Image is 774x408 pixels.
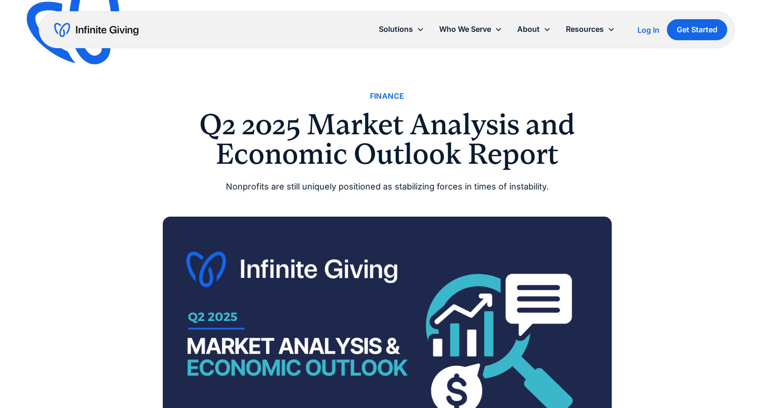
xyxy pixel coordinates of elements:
[566,23,604,36] div: Resources
[667,19,727,40] a: Get Started
[54,22,138,37] a: home
[163,110,612,168] h1: Q2 2025 Market Analysis and Economic Outlook Report
[637,26,659,34] div: Log In
[163,180,612,194] div: Nonprofits are still uniquely positioned as stabilizing forces in times of instability.
[432,19,510,39] div: Who We Serve
[439,23,491,36] div: Who We Serve
[637,24,659,36] a: Log In
[510,19,558,39] div: About
[558,19,622,39] div: Resources
[370,90,405,102] a: Finance
[371,19,432,39] div: Solutions
[517,23,540,36] div: About
[379,23,413,36] div: Solutions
